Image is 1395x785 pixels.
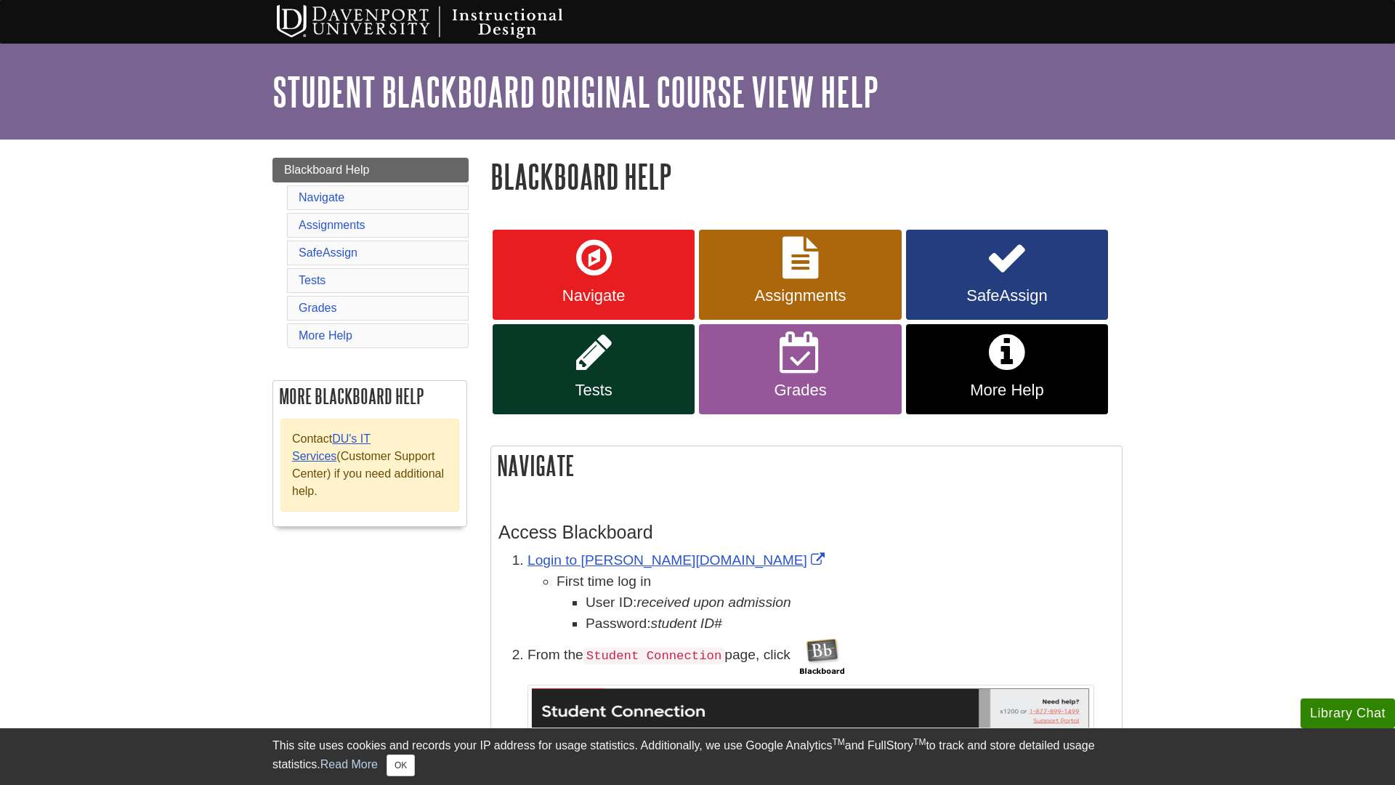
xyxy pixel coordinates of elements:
a: Student Blackboard Original Course View Help [272,69,878,114]
button: Library Chat [1301,699,1395,728]
a: SafeAssign [906,230,1108,320]
a: Tests [299,274,325,286]
sup: TM [913,737,926,747]
a: Grades [699,324,901,414]
h2: More Blackboard Help [273,381,466,411]
li: First time log in [557,571,1115,634]
div: Guide Page Menu [272,158,469,542]
span: Grades [710,381,890,400]
a: Blackboard Help [272,158,469,182]
img: Davenport University Instructional Design [265,4,614,40]
span: Assignments [710,286,890,305]
span: Blackboard Help [284,164,369,176]
h1: Blackboard Help [490,158,1123,195]
a: Tests [493,324,695,414]
li: Password: [586,613,1115,635]
span: SafeAssign [917,286,1097,305]
button: Close [387,754,415,776]
img: Blackboard [790,634,854,677]
a: Grades [299,302,336,314]
div: This site uses cookies and records your IP address for usage statistics. Additionally, we use Goo... [272,737,1123,776]
h2: Navigate [491,446,1122,485]
a: Navigate [493,230,695,320]
div: Contact (Customer Support Center) if you need additional help. [280,419,459,512]
em: student ID# [651,616,722,631]
span: Tests [504,381,684,400]
a: DU's IT Services [292,432,371,462]
span: More Help [917,381,1097,400]
sup: TM [832,737,844,747]
a: More Help [299,329,352,342]
p: From the page, click [527,634,1115,677]
a: Assignments [299,219,365,231]
a: More Help [906,324,1108,414]
a: Read More [320,758,378,770]
a: SafeAssign [299,246,357,259]
span: Navigate [504,286,684,305]
i: received upon admission [636,595,790,610]
a: Link opens in new window [527,552,828,568]
h3: Access Blackboard [498,522,1115,543]
a: Assignments [699,230,901,320]
a: Navigate [299,191,344,204]
code: Student Connection [583,648,725,664]
li: User ID: [586,592,1115,613]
